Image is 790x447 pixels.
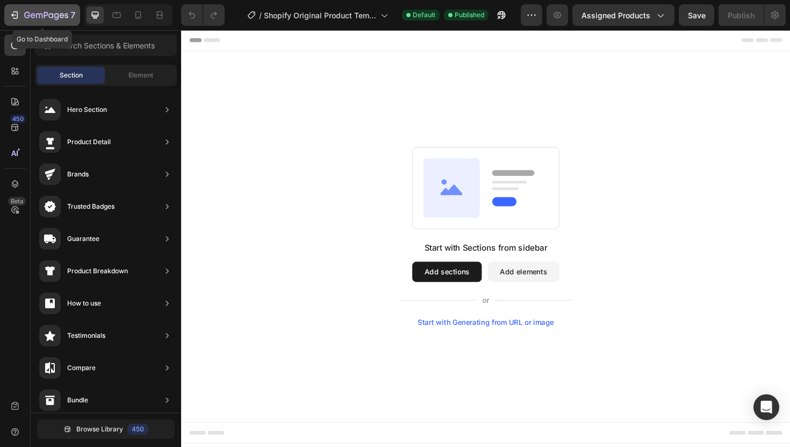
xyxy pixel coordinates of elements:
span: Browse Library [76,424,123,434]
span: Published [455,10,484,20]
input: Search Sections & Elements [35,34,177,56]
div: 450 [10,115,26,123]
div: Undo/Redo [181,4,225,26]
button: Add elements [325,245,400,267]
button: Publish [719,4,764,26]
div: 450 [127,424,148,435]
iframe: Design area [181,30,790,447]
button: 7 [4,4,80,26]
span: Shopify Original Product Template [264,10,376,21]
div: Beta [8,197,26,205]
div: Open Intercom Messenger [753,394,779,420]
div: Bundle [67,395,88,406]
div: Brands [67,169,89,180]
button: Save [679,4,714,26]
p: 7 [70,9,75,22]
span: Save [688,11,706,20]
div: Start with Sections from sidebar [257,224,387,237]
button: Browse Library450 [37,420,175,439]
span: / [259,10,262,21]
span: Assigned Products [581,10,650,21]
div: How to use [67,298,101,309]
div: Publish [728,10,755,21]
span: Element [128,70,153,80]
button: Add sections [245,245,318,267]
span: Section [60,70,83,80]
div: Compare [67,363,96,373]
div: Guarantee [67,233,99,244]
div: Product Breakdown [67,266,128,276]
div: Trusted Badges [67,201,114,212]
button: Assigned Products [572,4,674,26]
span: Default [413,10,435,20]
div: Hero Section [67,104,107,115]
div: Product Detail [67,137,111,147]
div: Start with Generating from URL or image [250,306,395,314]
div: Testimonials [67,330,105,341]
